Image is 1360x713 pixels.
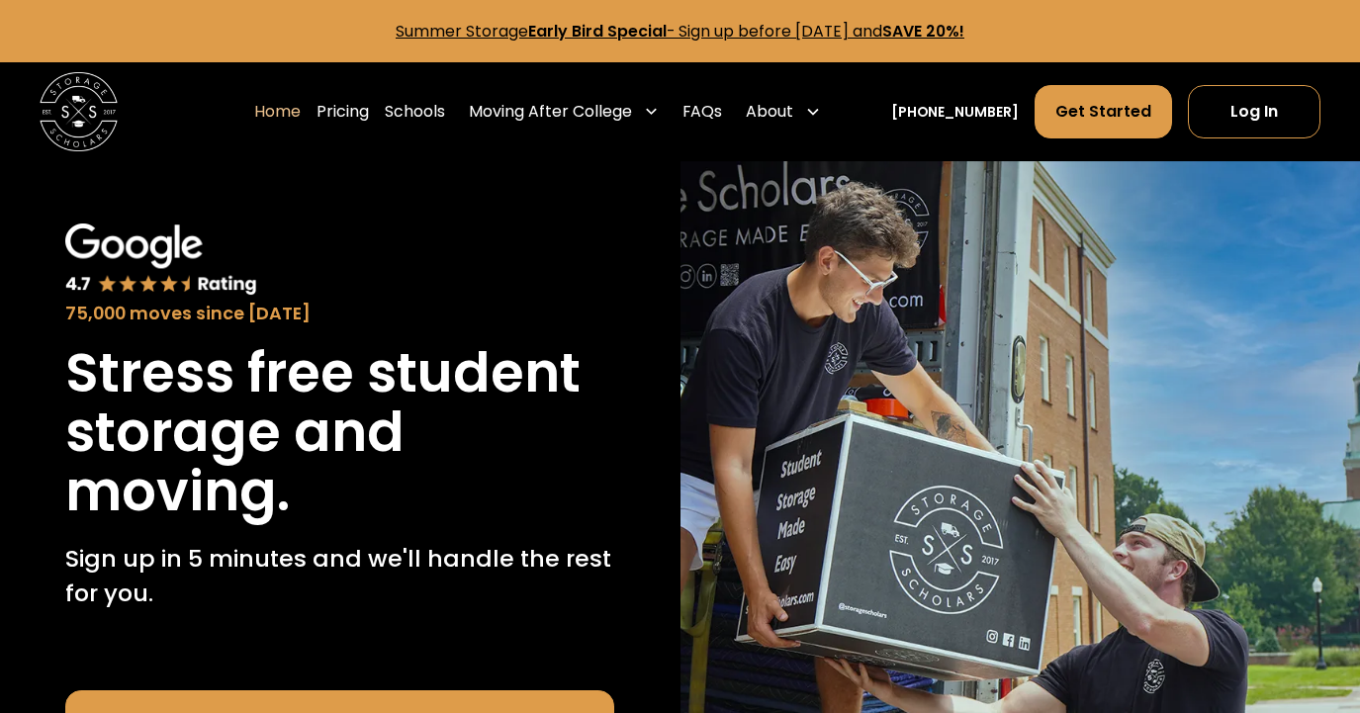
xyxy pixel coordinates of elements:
[882,20,964,43] strong: SAVE 20%!
[40,72,118,150] img: Storage Scholars main logo
[385,84,445,139] a: Schools
[65,541,614,611] p: Sign up in 5 minutes and we'll handle the rest for you.
[1035,85,1172,138] a: Get Started
[738,84,829,139] div: About
[1188,85,1321,138] a: Log In
[65,223,257,297] img: Google 4.7 star rating
[396,20,964,43] a: Summer StorageEarly Bird Special- Sign up before [DATE] andSAVE 20%!
[891,102,1019,123] a: [PHONE_NUMBER]
[528,20,667,43] strong: Early Bird Special
[65,343,614,521] h1: Stress free student storage and moving.
[317,84,369,139] a: Pricing
[254,84,301,139] a: Home
[746,100,793,124] div: About
[40,72,118,150] a: home
[682,84,722,139] a: FAQs
[461,84,668,139] div: Moving After College
[65,301,614,327] div: 75,000 moves since [DATE]
[469,100,632,124] div: Moving After College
